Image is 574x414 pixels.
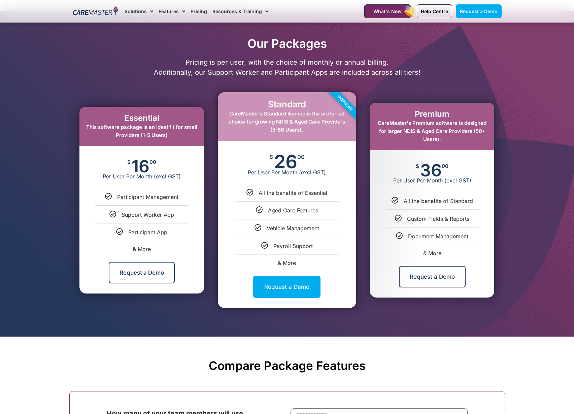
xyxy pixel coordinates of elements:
span: Participant App [128,229,167,236]
span: & More [133,246,151,252]
span: Support Worker App [122,211,174,218]
span: CareMaster's Premium software is designed for larger NDIS & Aged Care Providers (50+ Users). [378,120,486,142]
a: Request a Demo [399,266,466,287]
span: This software package is an ideal fit for small Providers (1-5 Users) [86,124,197,138]
span: $ [127,160,131,165]
span: & More [423,250,441,256]
span: 00 [297,154,305,160]
span: $ [416,164,419,169]
h2: Compare Package Features [73,358,502,373]
p: Pricing is per user, with the choice of monthly or annual billing. Additionally, our Support Work... [69,57,505,77]
span: What's New [373,8,402,14]
span: Aged Care Features [268,207,318,214]
a: Request a Demo [253,276,320,298]
a: Request a Demo [456,4,502,18]
h2: Standard [225,99,349,109]
span: Participant Management [117,194,178,200]
span: Payroll Support [273,243,313,249]
span: Vehicle Management [267,225,319,232]
span: 26 [274,154,297,169]
span: 00 [442,164,448,169]
h2: Essential [86,113,198,123]
a: What's New [364,4,411,18]
h2: Premium [377,109,487,119]
span: Per User Per Month (excl GST) [218,169,356,176]
span: 36 [420,164,442,177]
span: Document Management [408,233,468,240]
div: Popular [307,65,383,142]
span: All the benefits of Essential [259,189,327,196]
span: & More [278,260,296,266]
span: Per User Per Month (excl GST) [79,173,204,180]
a: Help Centre [417,4,452,18]
span: CareMaster's Standard licence is the preferred choice for growing NDIS & Aged Care Providers (5-5... [229,110,345,133]
span: Help Centre [421,8,448,14]
img: CareMaster Logo [73,6,118,16]
span: Request a Demo [460,8,498,14]
h2: Our Packages [69,36,505,50]
span: Custom Fields & Reports [407,215,469,222]
span: Per User Per Month (excl GST) [370,177,494,184]
span: 00 [149,160,156,165]
span: 16 [132,160,149,173]
span: All the benefits of Standard [404,198,473,204]
a: Request a Demo [109,262,175,283]
span: $ [269,154,273,160]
